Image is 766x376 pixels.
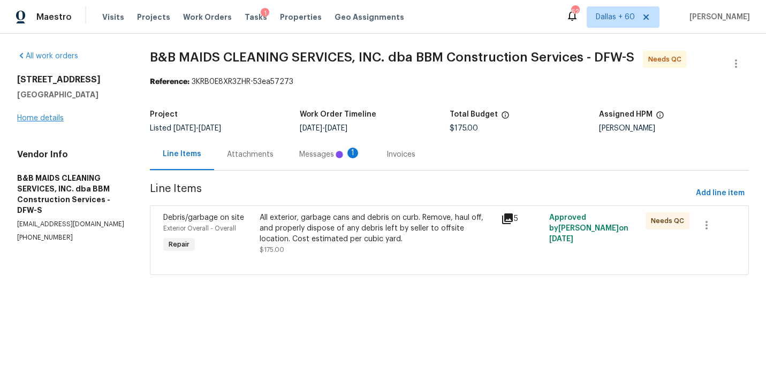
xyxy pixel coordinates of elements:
[280,12,322,22] span: Properties
[150,111,178,118] h5: Project
[450,111,498,118] h5: Total Budget
[163,225,236,232] span: Exterior Overall - Overall
[17,114,64,122] a: Home details
[596,12,635,22] span: Dallas + 60
[227,149,274,160] div: Attachments
[651,216,688,226] span: Needs QC
[17,149,124,160] h4: Vendor Info
[163,149,201,159] div: Line Items
[648,54,686,65] span: Needs QC
[150,76,749,87] div: 3KRB0E8XR3ZHR-53ea57273
[325,125,347,132] span: [DATE]
[17,74,124,85] h2: [STREET_ADDRESS]
[150,183,692,203] span: Line Items
[692,183,749,203] button: Add line item
[17,52,78,60] a: All work orders
[549,214,628,243] span: Approved by [PERSON_NAME] on
[102,12,124,22] span: Visits
[571,6,579,17] div: 624
[17,220,124,229] p: [EMAIL_ADDRESS][DOMAIN_NAME]
[245,13,267,21] span: Tasks
[450,125,478,132] span: $175.00
[696,187,745,200] span: Add line item
[260,247,284,253] span: $175.00
[386,149,415,160] div: Invoices
[199,125,221,132] span: [DATE]
[17,233,124,242] p: [PHONE_NUMBER]
[300,125,322,132] span: [DATE]
[260,212,494,244] div: All exterior, garbage cans and debris on curb. Remove, haul off, and properly dispose of any debr...
[150,78,189,86] b: Reference:
[299,149,361,160] div: Messages
[685,12,750,22] span: [PERSON_NAME]
[300,125,347,132] span: -
[150,125,221,132] span: Listed
[164,239,194,250] span: Repair
[347,148,358,158] div: 1
[549,235,573,243] span: [DATE]
[501,212,543,225] div: 5
[300,111,376,118] h5: Work Order Timeline
[137,12,170,22] span: Projects
[656,111,664,125] span: The hpm assigned to this work order.
[173,125,221,132] span: -
[261,8,269,19] div: 1
[183,12,232,22] span: Work Orders
[17,173,124,216] h5: B&B MAIDS CLEANING SERVICES, INC. dba BBM Construction Services - DFW-S
[599,125,749,132] div: [PERSON_NAME]
[36,12,72,22] span: Maestro
[150,51,634,64] span: B&B MAIDS CLEANING SERVICES, INC. dba BBM Construction Services - DFW-S
[599,111,653,118] h5: Assigned HPM
[173,125,196,132] span: [DATE]
[335,12,404,22] span: Geo Assignments
[163,214,244,221] span: Debris/garbage on site
[501,111,510,125] span: The total cost of line items that have been proposed by Opendoor. This sum includes line items th...
[17,89,124,100] h5: [GEOGRAPHIC_DATA]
